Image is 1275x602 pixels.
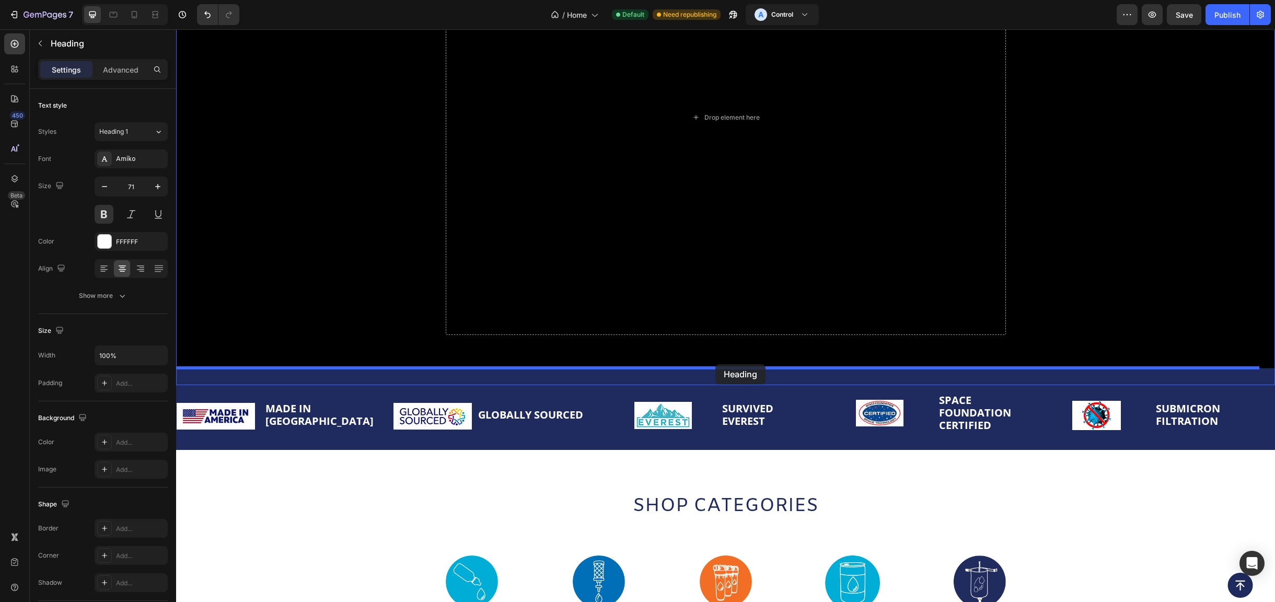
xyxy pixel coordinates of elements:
button: Heading 1 [95,122,168,141]
div: Add... [116,438,165,447]
iframe: To enrich screen reader interactions, please activate Accessibility in Grammarly extension settings [176,29,1275,602]
div: Add... [116,578,165,588]
div: Add... [116,465,165,474]
span: Default [622,10,644,19]
div: 450 [10,111,25,120]
div: Show more [79,291,128,301]
span: Home [567,9,587,20]
button: AControl [746,4,819,25]
input: Auto [95,346,167,365]
p: A [758,9,763,20]
div: Padding [38,378,62,388]
div: FFFFFF [116,237,165,247]
button: Show more [38,286,168,305]
div: Shadow [38,578,62,587]
span: Save [1176,10,1193,19]
div: Styles [38,127,56,136]
h3: Control [771,9,793,20]
div: Open Intercom Messenger [1239,551,1265,576]
button: Publish [1206,4,1249,25]
button: 7 [4,4,78,25]
div: Image [38,465,56,474]
div: Undo/Redo [197,4,239,25]
div: Font [38,154,51,164]
button: Save [1167,4,1201,25]
div: Add... [116,551,165,561]
p: Heading [51,37,164,50]
div: Align [38,262,67,276]
div: Text style [38,101,67,110]
span: / [562,9,565,20]
div: Amiko [116,155,165,164]
p: Advanced [103,64,138,75]
div: Background [38,411,89,425]
div: Size [38,324,66,338]
div: Add... [116,524,165,534]
span: Heading 1 [99,127,128,136]
div: Shape [38,497,72,512]
div: Width [38,351,55,360]
div: Beta [8,191,25,200]
p: 7 [68,8,73,21]
div: Color [38,437,54,447]
span: Need republishing [663,10,716,19]
div: Border [38,524,59,533]
div: Size [38,179,66,193]
div: Add... [116,379,165,388]
p: Settings [52,64,81,75]
div: Publish [1214,9,1241,20]
div: Corner [38,551,59,560]
div: Color [38,237,54,246]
